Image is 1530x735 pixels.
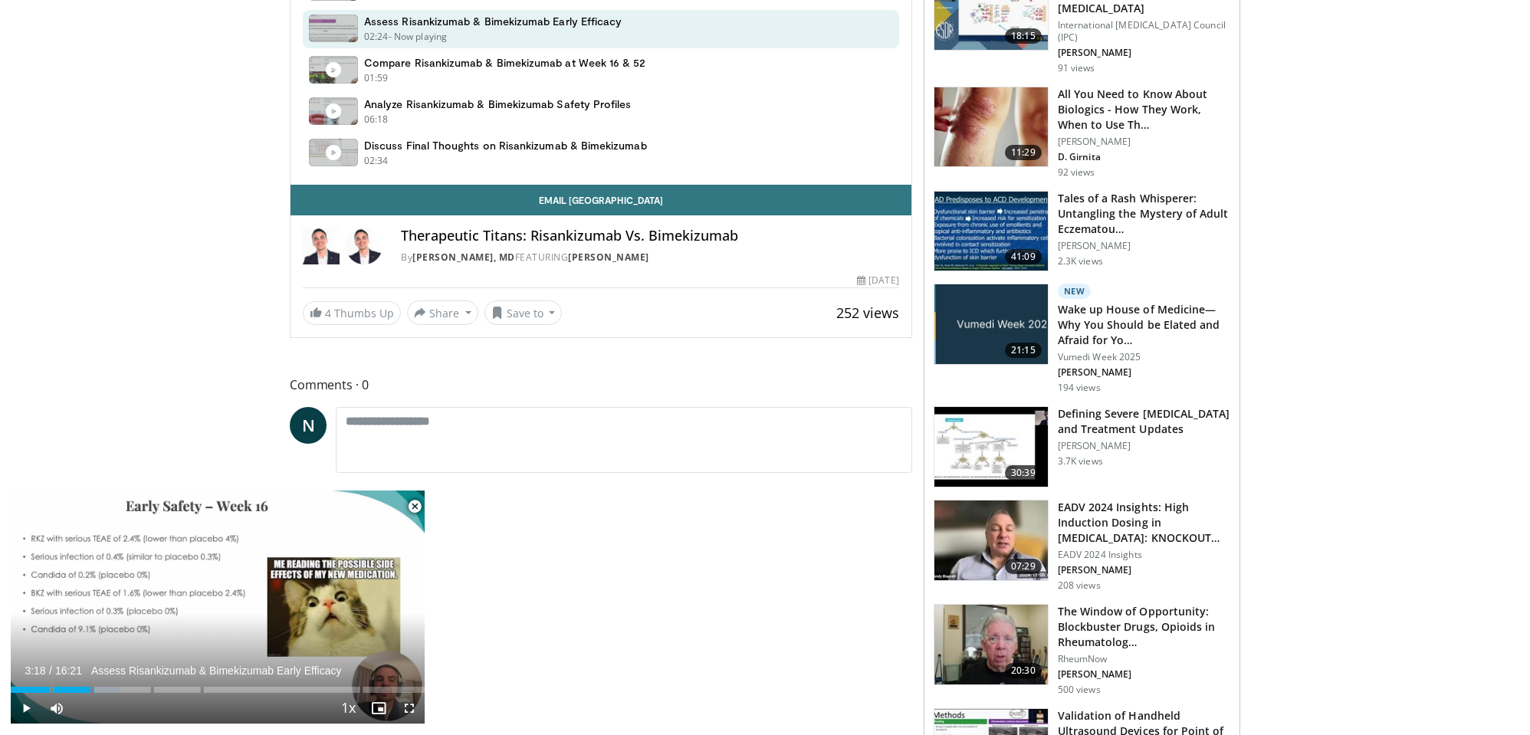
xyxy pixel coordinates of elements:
video-js: Video Player [11,491,425,724]
h4: Therapeutic Titans: Risankizumab Vs. Bimekizumab [401,228,899,244]
p: [PERSON_NAME] [1058,564,1230,576]
a: [PERSON_NAME], MD [412,251,515,264]
a: 07:29 EADV 2024 Insights: High Induction Dosing in [MEDICAL_DATA]: KNOCKOUT Pha… EADV 2024 Insigh... [934,500,1230,592]
div: Progress Bar [11,687,425,693]
p: 01:59 [364,71,389,85]
p: 500 views [1058,684,1101,696]
button: Close [399,491,430,523]
img: a93c8c5f-e356-41e4-b0d4-44e0cb5f5c71.150x105_q85_crop-smart_upscale.jpg [934,87,1048,167]
p: [PERSON_NAME] [1058,366,1230,379]
div: [DATE] [857,274,898,287]
h3: All You Need to Know About Biologics - How They Work, When to Use Th… [1058,87,1230,133]
button: Enable picture-in-picture mode [363,693,394,724]
a: 30:39 Defining Severe [MEDICAL_DATA] and Treatment Updates [PERSON_NAME] 3.7K views [934,406,1230,487]
h4: Analyze Risankizumab & Bimekizumab Safety Profiles [364,97,632,111]
a: Email [GEOGRAPHIC_DATA] [291,185,911,215]
img: 9e78936a-ccc9-408c-959e-93862b981da2.150x105_q85_crop-smart_upscale.jpg [934,500,1048,580]
p: International [MEDICAL_DATA] Council (IPC) [1058,19,1230,44]
img: f302a613-4137-484c-b785-d9f4af40bf5c.jpg.150x105_q85_crop-smart_upscale.jpg [934,284,1048,364]
button: Fullscreen [394,693,425,724]
h4: Assess Risankizumab & Bimekizumab Early Efficacy [364,15,622,28]
p: 02:24 [364,30,389,44]
h4: Discuss Final Thoughts on Risankizumab & Bimekizumab [364,139,647,153]
span: 21:15 [1005,343,1042,358]
h3: Wake up House of Medicine—Why You Should be Elated and Afraid for Yo… [1058,302,1230,348]
h3: The Window of Opportunity: Blockbuster Drugs, Opioids in Rheumatolog… [1058,604,1230,650]
p: [PERSON_NAME] [1058,668,1230,681]
span: Assess Risankizumab & Bimekizumab Early Efficacy [91,664,342,678]
h3: EADV 2024 Insights: High Induction Dosing in [MEDICAL_DATA]: KNOCKOUT Pha… [1058,500,1230,546]
img: Diego Ruiz Dasilva, MD [303,228,340,264]
p: 92 views [1058,166,1095,179]
img: Avatar [346,228,382,264]
a: 21:15 New Wake up House of Medicine—Why You Should be Elated and Afraid for Yo… Vumedi Week 2025 ... [934,284,1230,394]
span: / [49,664,52,677]
p: - Now playing [389,30,448,44]
span: 3:18 [25,664,45,677]
span: Comments 0 [290,375,912,395]
p: RheumNow [1058,653,1230,665]
span: 4 [325,306,331,320]
span: 16:21 [55,664,82,677]
a: N [290,407,327,444]
p: 208 views [1058,579,1101,592]
h4: Compare Risankizumab & Bimekizumab at Week 16 & 52 [364,56,646,70]
a: [PERSON_NAME] [568,251,649,264]
h3: Tales of a Rash Whisperer: Untangling the Mystery of Adult Eczematou… [1058,191,1230,237]
p: [PERSON_NAME] [1058,240,1230,252]
p: 91 views [1058,62,1095,74]
span: 41:09 [1005,249,1042,264]
a: 4 Thumbs Up [303,301,401,325]
img: 911f645e-9ae4-42a1-ac51-728b494db297.150x105_q85_crop-smart_upscale.jpg [934,407,1048,487]
p: 02:34 [364,154,389,168]
p: D. Girnita [1058,151,1230,163]
span: 18:15 [1005,28,1042,44]
p: [PERSON_NAME] [1058,440,1230,452]
span: 20:30 [1005,663,1042,678]
a: 41:09 Tales of a Rash Whisperer: Untangling the Mystery of Adult Eczematou… [PERSON_NAME] 2.3K views [934,191,1230,272]
span: 07:29 [1005,559,1042,574]
button: Playback Rate [333,693,363,724]
p: 3.7K views [1058,455,1103,468]
a: 20:30 The Window of Opportunity: Blockbuster Drugs, Opioids in Rheumatolog… RheumNow [PERSON_NAME... [934,604,1230,696]
a: 11:29 All You Need to Know About Biologics - How They Work, When to Use Th… [PERSON_NAME] D. Girn... [934,87,1230,179]
span: 11:29 [1005,145,1042,160]
p: EADV 2024 Insights [1058,549,1230,561]
p: [PERSON_NAME] [1058,47,1230,59]
button: Share [407,300,478,325]
p: Vumedi Week 2025 [1058,351,1230,363]
p: 2.3K views [1058,255,1103,267]
p: 194 views [1058,382,1101,394]
span: 252 views [836,304,899,322]
button: Play [11,693,41,724]
p: [PERSON_NAME] [1058,136,1230,148]
button: Save to [484,300,563,325]
img: 6e31ac76-ebe1-4ca4-986e-4b4d9a8069bc.150x105_q85_crop-smart_upscale.jpg [934,605,1048,684]
div: By FEATURING [401,251,899,264]
p: 06:18 [364,113,389,126]
button: Mute [41,693,72,724]
p: New [1058,284,1092,299]
span: 30:39 [1005,465,1042,481]
img: 27863995-04ac-45d5-b951-0af277dc196d.150x105_q85_crop-smart_upscale.jpg [934,192,1048,271]
h3: Defining Severe [MEDICAL_DATA] and Treatment Updates [1058,406,1230,437]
